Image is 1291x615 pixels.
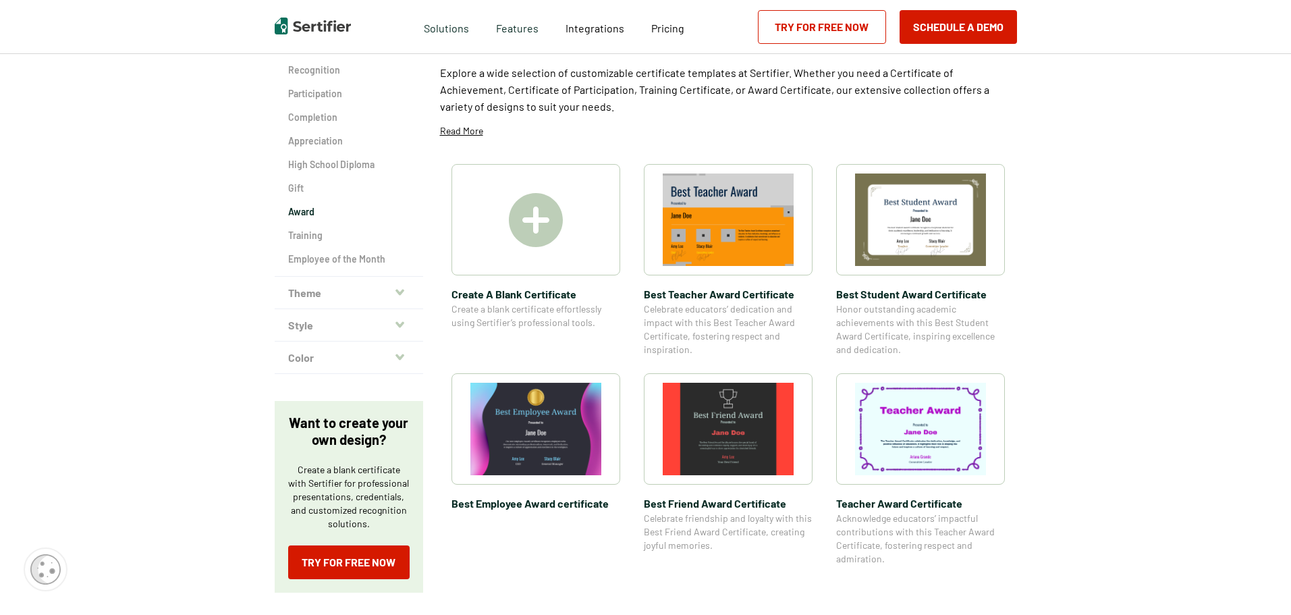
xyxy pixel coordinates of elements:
[288,87,410,101] a: Participation
[440,64,1017,115] p: Explore a wide selection of customizable certificate templates at Sertifier. Whether you need a C...
[836,373,1005,566] a: Teacher Award CertificateTeacher Award CertificateAcknowledge educators’ impactful contributions ...
[451,302,620,329] span: Create a blank certificate effortlessly using Sertifier’s professional tools.
[836,512,1005,566] span: Acknowledge educators’ impactful contributions with this Teacher Award Certificate, fostering res...
[836,302,1005,356] span: Honor outstanding academic achievements with this Best Student Award Certificate, inspiring excel...
[855,173,986,266] img: Best Student Award Certificate​
[644,512,813,552] span: Celebrate friendship and loyalty with this Best Friend Award Certificate, creating joyful memories.
[663,383,794,475] img: Best Friend Award Certificate​
[644,164,813,356] a: Best Teacher Award Certificate​Best Teacher Award Certificate​Celebrate educators’ dedication and...
[470,383,601,475] img: Best Employee Award certificate​
[288,415,410,448] p: Want to create your own design?
[275,40,423,277] div: Category
[288,111,410,124] a: Completion
[275,277,423,309] button: Theme
[288,545,410,579] a: Try for Free Now
[644,495,813,512] span: Best Friend Award Certificate​
[288,205,410,219] a: Award
[275,309,423,342] button: Style
[566,22,624,34] span: Integrations
[288,463,410,531] p: Create a blank certificate with Sertifier for professional presentations, credentials, and custom...
[451,286,620,302] span: Create A Blank Certificate
[644,302,813,356] span: Celebrate educators’ dedication and impact with this Best Teacher Award Certificate, fostering re...
[836,164,1005,356] a: Best Student Award Certificate​Best Student Award Certificate​Honor outstanding academic achievem...
[288,134,410,148] a: Appreciation
[836,286,1005,302] span: Best Student Award Certificate​
[440,124,483,138] p: Read More
[288,182,410,195] a: Gift
[451,495,620,512] span: Best Employee Award certificate​
[855,383,986,475] img: Teacher Award Certificate
[758,10,886,44] a: Try for Free Now
[1224,550,1291,615] iframe: Chat Widget
[288,63,410,77] a: Recognition
[663,173,794,266] img: Best Teacher Award Certificate​
[900,10,1017,44] button: Schedule a Demo
[651,22,684,34] span: Pricing
[644,373,813,566] a: Best Friend Award Certificate​Best Friend Award Certificate​Celebrate friendship and loyalty with...
[451,373,620,566] a: Best Employee Award certificate​Best Employee Award certificate​
[288,158,410,171] a: High School Diploma
[509,193,563,247] img: Create A Blank Certificate
[566,18,624,35] a: Integrations
[30,554,61,585] img: Cookie Popup Icon
[275,342,423,374] button: Color
[836,495,1005,512] span: Teacher Award Certificate
[651,18,684,35] a: Pricing
[288,252,410,266] a: Employee of the Month
[496,18,539,35] span: Features
[288,229,410,242] a: Training
[644,286,813,302] span: Best Teacher Award Certificate​
[275,18,351,34] img: Sertifier | Digital Credentialing Platform
[424,18,469,35] span: Solutions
